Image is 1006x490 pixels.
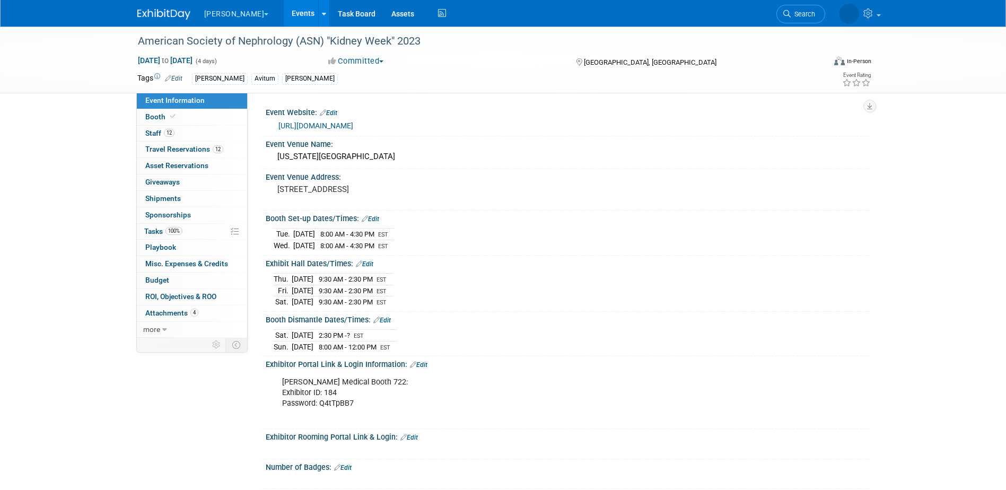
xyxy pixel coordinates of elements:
span: Misc. Expenses & Credits [145,259,228,268]
span: ? [347,331,350,339]
div: American Society of Nephrology (ASN) "Kidney Week" 2023 [134,32,809,51]
span: 8:00 AM - 4:30 PM [320,242,374,250]
img: ExhibitDay [137,9,190,20]
a: Edit [165,75,182,82]
div: Event Website: [266,104,869,118]
div: Exhibitor Portal Link & Login Information: [266,356,869,370]
a: more [137,322,247,338]
span: EST [378,231,388,238]
a: Booth [137,109,247,125]
div: Event Format [763,55,872,71]
a: Playbook [137,240,247,256]
td: Sat. [274,296,292,308]
a: Travel Reservations12 [137,142,247,157]
span: 100% [165,227,182,235]
span: Tasks [144,227,182,235]
td: Thu. [274,274,292,285]
span: 12 [164,129,174,137]
td: [DATE] [292,330,313,342]
span: Booth [145,112,178,121]
div: Event Venue Name: [266,136,869,150]
img: Format-Inperson.png [834,57,845,65]
a: Budget [137,273,247,288]
a: Edit [400,434,418,441]
div: Booth Set-up Dates/Times: [266,211,869,224]
span: 9:30 AM - 2:30 PM [319,287,373,295]
td: [DATE] [293,229,315,240]
td: [DATE] [292,285,313,296]
span: more [143,325,160,334]
span: EST [377,288,387,295]
td: [DATE] [293,240,315,251]
a: Tasks100% [137,224,247,240]
td: [DATE] [292,274,313,285]
img: Dawn Brown [839,4,859,24]
div: Avitum [251,73,278,84]
a: Giveaways [137,174,247,190]
a: Attachments4 [137,305,247,321]
span: to [160,56,170,65]
td: Personalize Event Tab Strip [207,338,226,352]
a: Edit [320,109,337,117]
div: Exhibit Hall Dates/Times: [266,256,869,269]
div: [PERSON_NAME] [282,73,338,84]
button: Committed [325,56,388,67]
span: Search [791,10,815,18]
td: [DATE] [292,296,313,308]
span: Staff [145,129,174,137]
a: Edit [373,317,391,324]
span: Shipments [145,194,181,203]
div: Event Venue Address: [266,169,869,182]
span: Budget [145,276,169,284]
span: EST [377,299,387,306]
a: Shipments [137,191,247,207]
span: Event Information [145,96,205,104]
div: [PERSON_NAME] Medical Booth 722: Exhibitor ID: 184 Password: Q4tTpBB7 [275,372,753,425]
td: Sat. [274,330,292,342]
span: EST [378,243,388,250]
span: EST [354,332,364,339]
td: Tue. [274,229,293,240]
div: [US_STATE][GEOGRAPHIC_DATA] [274,148,861,165]
span: Attachments [145,309,198,317]
a: Staff12 [137,126,247,142]
pre: [STREET_ADDRESS] [277,185,505,194]
span: 9:30 AM - 2:30 PM [319,275,373,283]
td: [DATE] [292,341,313,352]
span: 8:00 AM - 12:00 PM [319,343,377,351]
div: Number of Badges: [266,459,869,473]
a: Edit [334,464,352,471]
span: (4 days) [195,58,217,65]
a: Asset Reservations [137,158,247,174]
div: [PERSON_NAME] [192,73,248,84]
span: 4 [190,309,198,317]
span: Travel Reservations [145,145,223,153]
a: Edit [410,361,427,369]
span: Giveaways [145,178,180,186]
a: Edit [356,260,373,268]
a: Edit [362,215,379,223]
i: Booth reservation complete [170,113,176,119]
a: [URL][DOMAIN_NAME] [278,121,353,130]
td: Wed. [274,240,293,251]
div: In-Person [846,57,871,65]
div: Booth Dismantle Dates/Times: [266,312,869,326]
td: Sun. [274,341,292,352]
span: EST [380,344,390,351]
span: 12 [213,145,223,153]
span: 9:30 AM - 2:30 PM [319,298,373,306]
td: Tags [137,73,182,85]
span: Sponsorships [145,211,191,219]
a: Sponsorships [137,207,247,223]
a: Event Information [137,93,247,109]
span: [GEOGRAPHIC_DATA], [GEOGRAPHIC_DATA] [584,58,716,66]
td: Toggle Event Tabs [225,338,247,352]
td: Fri. [274,285,292,296]
span: 2:30 PM - [319,331,352,339]
span: EST [377,276,387,283]
span: [DATE] [DATE] [137,56,193,65]
a: ROI, Objectives & ROO [137,289,247,305]
span: Playbook [145,243,176,251]
div: Exhibitor Rooming Portal Link & Login: [266,429,869,443]
span: Asset Reservations [145,161,208,170]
